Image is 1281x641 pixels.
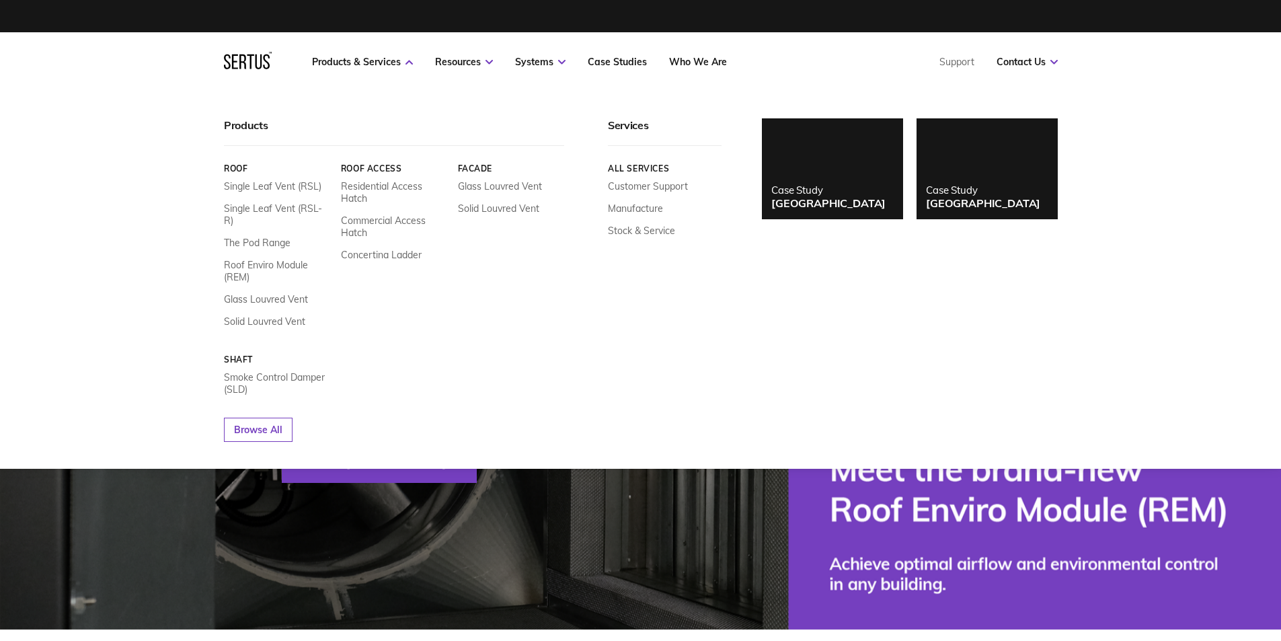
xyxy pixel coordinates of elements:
div: Products [224,118,564,146]
a: The Pod Range [224,237,290,249]
a: Glass Louvred Vent [224,293,308,305]
a: Glass Louvred Vent [457,180,541,192]
div: [GEOGRAPHIC_DATA] [926,196,1040,210]
a: Roof Enviro Module (REM) [224,259,331,283]
a: Case Studies [588,56,647,68]
a: Who We Are [669,56,727,68]
a: Manufacture [608,202,663,215]
a: Browse All [224,418,293,442]
a: Solid Louvred Vent [224,315,305,328]
a: Customer Support [608,180,688,192]
a: Single Leaf Vent (RSL) [224,180,321,192]
div: [GEOGRAPHIC_DATA] [771,196,886,210]
a: Support [939,56,974,68]
div: Services [608,118,722,146]
a: Shaft [224,354,331,365]
a: Commercial Access Hatch [340,215,447,239]
a: Smoke Control Damper (SLD) [224,371,331,395]
a: Case Study[GEOGRAPHIC_DATA] [762,118,903,219]
a: Single Leaf Vent (RSL-R) [224,202,331,227]
a: Case Study[GEOGRAPHIC_DATA] [917,118,1058,219]
a: Facade [457,163,564,174]
a: Roof [224,163,331,174]
a: Contact Us [997,56,1058,68]
a: Residential Access Hatch [340,180,447,204]
a: Resources [435,56,493,68]
div: Case Study [771,184,886,196]
a: Systems [515,56,566,68]
a: Concertina Ladder [340,249,421,261]
a: Stock & Service [608,225,675,237]
a: Products & Services [312,56,413,68]
a: All services [608,163,722,174]
a: Roof Access [340,163,447,174]
div: Case Study [926,184,1040,196]
a: Solid Louvred Vent [457,202,539,215]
